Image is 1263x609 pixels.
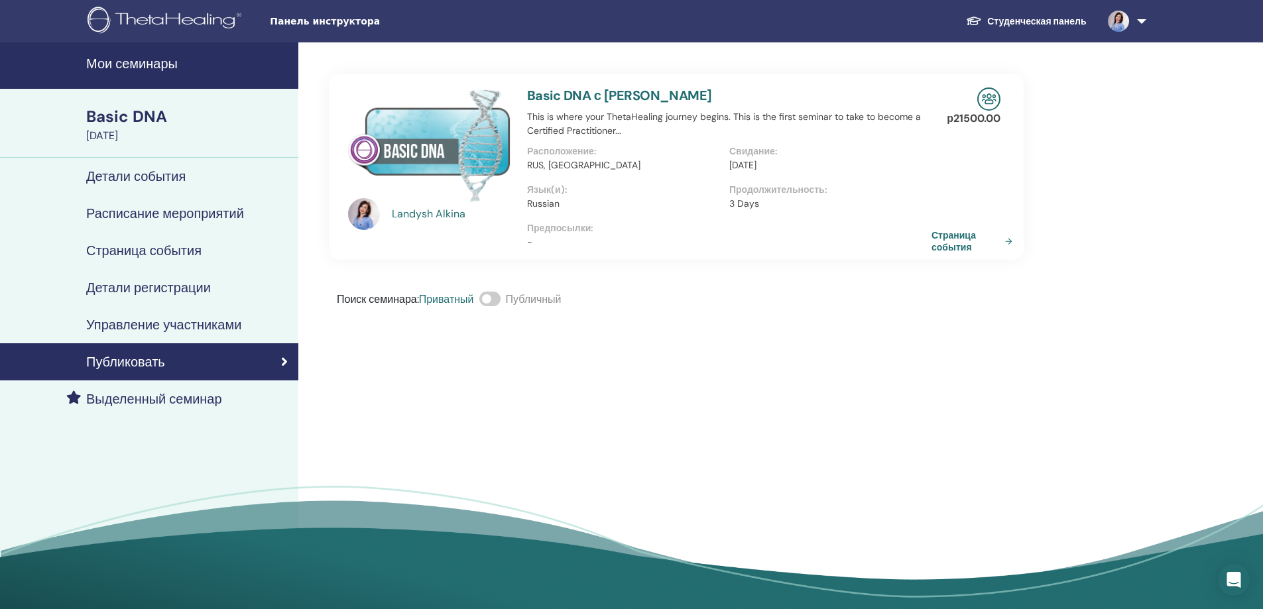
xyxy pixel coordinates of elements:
p: This is where your ThetaHealing journey begins. This is the first seminar to take to become a Cer... [527,110,932,138]
h4: Расписание мероприятий [86,205,244,221]
a: Landysh Alkina [392,206,514,222]
img: logo.png [88,7,246,36]
p: - [527,235,932,249]
span: Приватный [419,292,474,306]
a: Basic DNA с [PERSON_NAME] [527,87,712,104]
h4: Детали регистрации [86,280,211,296]
p: RUS, [GEOGRAPHIC_DATA] [527,158,721,172]
img: graduation-cap-white.svg [966,15,982,27]
p: Предпосылки : [527,221,932,235]
img: default.jpg [348,198,380,230]
p: Свидание : [729,144,924,158]
p: р 21500.00 [947,111,1000,127]
p: Продолжительность : [729,183,924,197]
div: [DATE] [86,128,290,144]
p: Язык(и) : [527,183,721,197]
div: Open Intercom Messenger [1218,564,1250,596]
p: Russian [527,197,721,211]
img: In-Person Seminar [977,87,1000,111]
span: Панель инструктора [270,15,469,28]
a: Страница события [932,229,1018,253]
p: 3 Days [729,197,924,211]
a: Basic DNA[DATE] [78,105,298,144]
p: [DATE] [729,158,924,172]
div: Basic DNA [86,105,290,128]
span: Поиск семинара : [337,292,419,306]
a: Студенческая панель [955,9,1097,34]
img: Basic DNA [348,87,511,202]
h4: Выделенный семинар [86,391,222,407]
p: Расположение : [527,144,721,158]
img: default.jpg [1108,11,1129,32]
h4: Управление участниками [86,317,241,333]
h4: Мои семинары [86,56,290,72]
h4: Страница события [86,243,202,258]
h4: Детали события [86,168,186,184]
span: Публичный [506,292,562,306]
h4: Публиковать [86,354,165,370]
